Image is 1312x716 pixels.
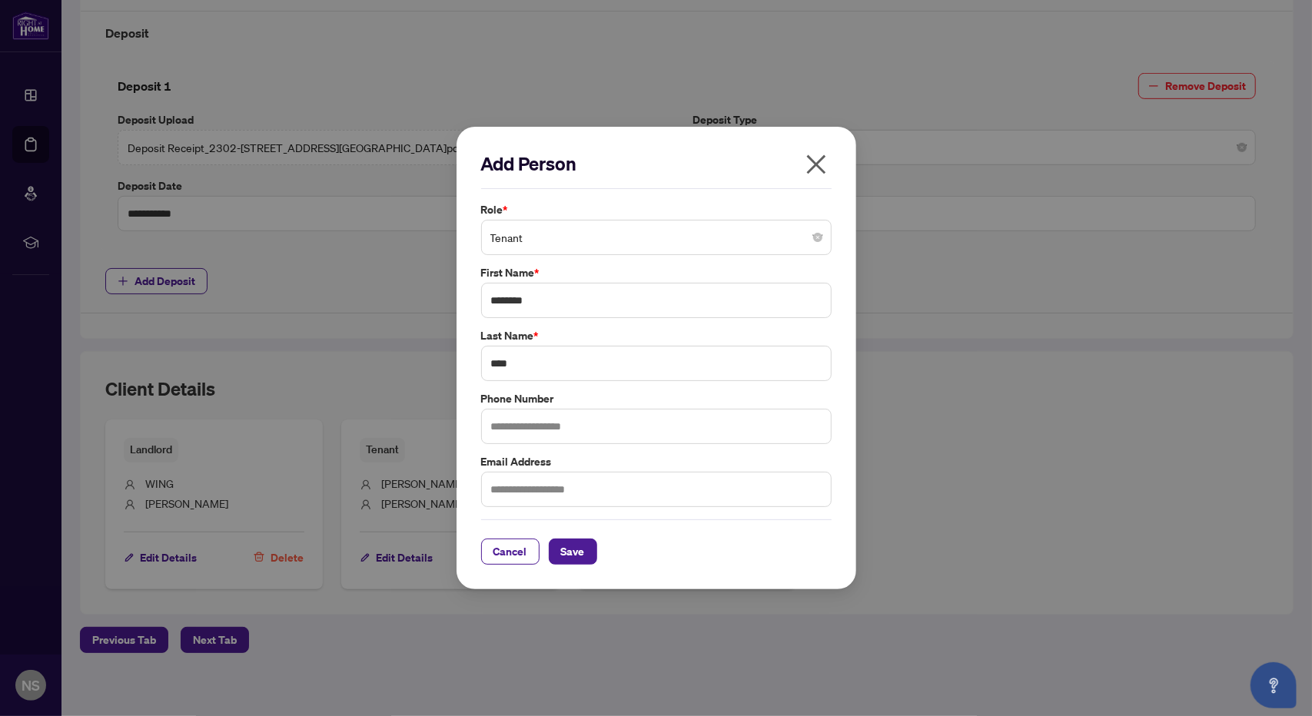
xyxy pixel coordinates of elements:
[493,539,527,564] span: Cancel
[481,264,832,281] label: First Name
[804,152,829,177] span: close
[1251,662,1297,708] button: Open asap
[490,223,822,252] span: Tenant
[481,201,832,218] label: Role
[481,390,832,407] label: Phone Number
[813,233,822,242] span: close-circle
[481,327,832,344] label: Last Name
[561,539,585,564] span: Save
[481,539,540,565] button: Cancel
[481,151,832,176] h2: Add Person
[481,453,832,470] label: Email Address
[549,539,597,565] button: Save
